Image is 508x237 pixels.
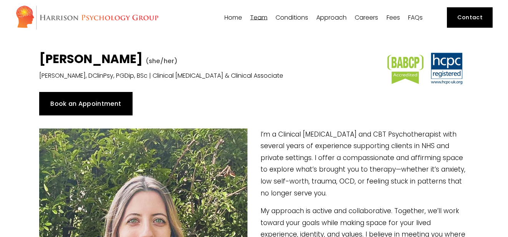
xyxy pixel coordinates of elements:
[15,5,159,30] img: Harrison Psychology Group
[316,14,347,21] a: folder dropdown
[39,92,133,115] a: Book an Appointment
[39,51,143,67] strong: [PERSON_NAME]
[146,56,178,65] span: (she/her)
[39,70,358,82] p: [PERSON_NAME], DClinPsy, PGDip, BSc | Clinical [MEDICAL_DATA] & Clinical Associate
[250,15,267,21] span: Team
[355,14,378,21] a: Careers
[276,14,308,21] a: folder dropdown
[250,14,267,21] a: folder dropdown
[224,14,242,21] a: Home
[276,15,308,21] span: Conditions
[387,14,400,21] a: Fees
[39,129,469,199] p: I’m a Clinical [MEDICAL_DATA] and CBT Psychotherapist with several years of experience supporting...
[408,14,423,21] a: FAQs
[316,15,347,21] span: Approach
[447,7,493,28] a: Contact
